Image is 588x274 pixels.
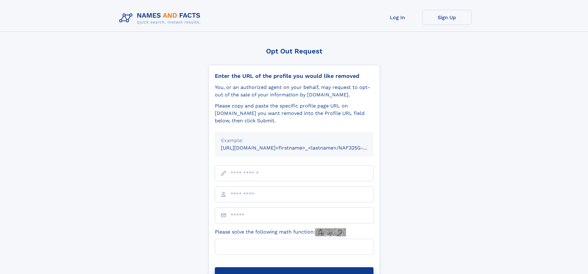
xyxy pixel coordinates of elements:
[215,84,373,99] div: You, or an authorized agent on your behalf, may request to opt-out of the sale of your informatio...
[215,73,373,79] div: Enter the URL of the profile you would like removed
[208,47,380,55] div: Opt Out Request
[117,10,206,27] img: Logo Names and Facts
[215,102,373,124] div: Please copy and paste the specific profile page URL on [DOMAIN_NAME] you want removed into the Pr...
[422,10,472,25] a: Sign Up
[373,10,422,25] a: Log In
[221,137,367,144] div: Example:
[215,228,346,236] label: Please solve the following math function:
[221,145,385,151] small: [URL][DOMAIN_NAME]<firstname>_<lastname>/NAF325G-xxxxxxxx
